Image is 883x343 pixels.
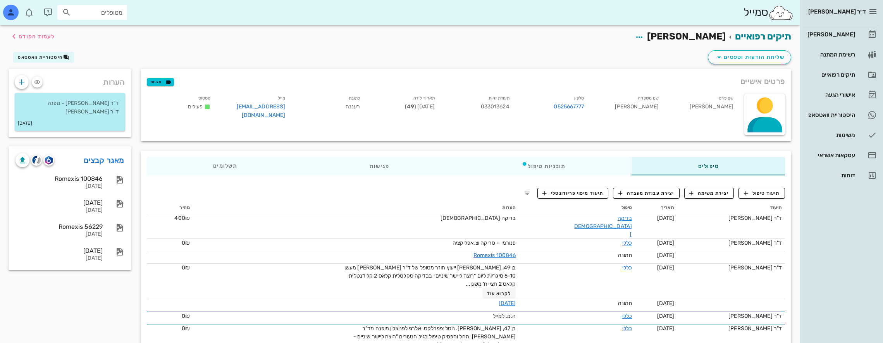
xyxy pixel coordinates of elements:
[18,119,32,128] small: [DATE]
[32,156,41,165] img: cliniview logo
[806,92,855,98] div: אישורי הגעה
[193,202,519,214] th: הערות
[182,240,190,246] span: 0₪
[574,96,584,101] small: טלפון
[15,175,103,182] div: Romexis 100846
[487,291,511,296] span: לקרוא עוד
[665,92,740,124] div: [PERSON_NAME]
[806,31,855,38] div: [PERSON_NAME]
[768,5,793,21] img: SmileCloud logo
[744,4,793,21] div: סמייל
[684,188,734,199] button: יצירת משימה
[455,157,632,175] div: תוכניות טיפול
[453,240,516,246] span: פנורמי + סריקה וצ.אפליקציה
[18,55,63,60] span: היסטוריית וואטסאפ
[803,65,880,84] a: תיקים רפואיים
[405,103,435,110] span: [DATE] ( )
[803,126,880,144] a: משימות
[803,86,880,104] a: אישורי הגעה
[806,112,855,118] div: היסטוריית וואטסאפ
[806,51,855,58] div: רשימת המתנה
[657,325,675,332] span: [DATE]
[15,231,103,238] div: [DATE]
[803,25,880,44] a: [PERSON_NAME]
[803,45,880,64] a: רשימת המתנה
[344,264,516,287] span: בן 49, [PERSON_NAME] ייעוץ חוזר מטופל של ד"ר [PERSON_NAME] מעשן 5-10 סיגריות ליום "רוצה ליישר שינ...
[622,240,632,246] a: כללי
[677,202,785,214] th: תיעוד
[519,202,635,214] th: טיפול
[744,190,780,197] span: תיעוד טיפול
[657,264,675,271] span: [DATE]
[618,252,632,259] span: תמונה
[473,252,516,259] a: Romexis 100846
[278,96,285,101] small: מייל
[237,103,286,118] a: [EMAIL_ADDRESS][DOMAIN_NAME]
[19,33,55,40] span: לעמוד הקודם
[481,103,509,110] span: 033013624
[808,8,866,15] span: ד״ר [PERSON_NAME]
[9,69,131,91] div: הערות
[680,214,782,222] div: ד"ר [PERSON_NAME]
[638,96,659,101] small: שם משפחה
[806,72,855,78] div: תיקים רפואיים
[635,202,677,214] th: תאריך
[31,155,42,166] button: cliniview logo
[622,264,632,271] a: כללי
[657,215,675,221] span: [DATE]
[574,215,632,238] a: בדיקה [DEMOGRAPHIC_DATA]
[806,152,855,158] div: עסקאות אשראי
[349,96,360,101] small: כתובת
[182,264,190,271] span: 0₪
[590,92,665,124] div: [PERSON_NAME]
[657,240,675,246] span: [DATE]
[147,202,193,214] th: מחיר
[15,255,103,262] div: [DATE]
[689,190,729,197] span: יצירת משימה
[622,325,632,332] a: כללי
[441,215,516,221] span: בדיקה [DEMOGRAPHIC_DATA]
[147,78,174,86] button: תגיות
[554,103,584,111] a: 0525667777
[493,313,516,319] span: ה.מ. למייל
[803,146,880,165] a: עסקאות אשראי
[43,155,54,166] button: romexis logo
[657,300,675,307] span: [DATE]
[213,163,237,169] span: תשלומים
[740,75,785,87] span: פרטים אישיים
[482,288,516,299] button: לקרוא עוד
[803,106,880,124] a: היסטוריית וואטסאפ
[647,31,726,42] span: [PERSON_NAME]
[618,190,674,197] span: יצירת עבודת מעבדה
[150,79,170,86] span: תגיות
[23,6,28,11] span: תג
[15,207,103,214] div: [DATE]
[735,31,791,42] a: תיקים רפואיים
[9,29,55,43] button: לעמוד הקודם
[680,324,782,333] div: ד"ר [PERSON_NAME]
[303,157,455,175] div: פגישות
[806,172,855,178] div: דוחות
[13,52,74,63] button: היסטוריית וואטסאפ
[15,199,103,206] div: [DATE]
[21,99,119,116] p: ד"ר [PERSON_NAME] - מפנה ד"ר [PERSON_NAME]
[622,313,632,319] a: כללי
[542,190,603,197] span: תיעוד מיפוי פריודונטלי
[407,103,414,110] strong: 49
[45,156,52,165] img: romexis logo
[15,247,103,254] div: [DATE]
[714,53,785,62] span: שליחת הודעות וטפסים
[84,154,124,166] a: מאגר קבצים
[613,188,679,199] button: יצירת עבודת מעבדה
[198,96,211,101] small: סטטוס
[657,252,675,259] span: [DATE]
[806,132,855,138] div: משימות
[738,188,785,199] button: תיעוד טיפול
[15,223,103,230] div: Romexis 56229
[708,50,791,64] button: שליחת הודעות וטפסים
[680,312,782,320] div: ד"ר [PERSON_NAME]
[346,103,360,110] span: רעננה
[489,96,509,101] small: תעודת זהות
[618,300,632,307] span: תמונה
[174,215,189,221] span: 400₪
